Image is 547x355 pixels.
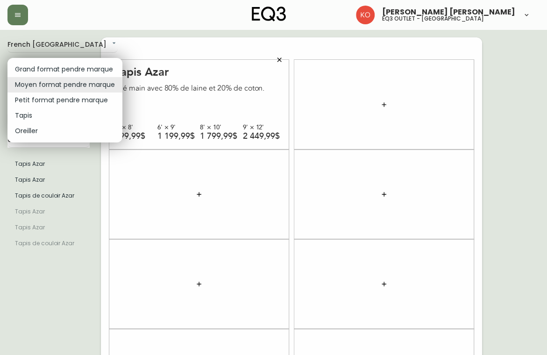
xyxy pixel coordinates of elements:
div: Filé main avec 80% de laine et 20% de coton. [14,47,182,55]
li: Petit format pendre marque [7,92,122,108]
li: Moyen format pendre marque [7,77,122,92]
li: Tapis [7,108,122,123]
li: Grand format pendre marque [7,62,122,77]
div: Tapis Azar [14,28,182,40]
li: Oreiller [7,123,122,139]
